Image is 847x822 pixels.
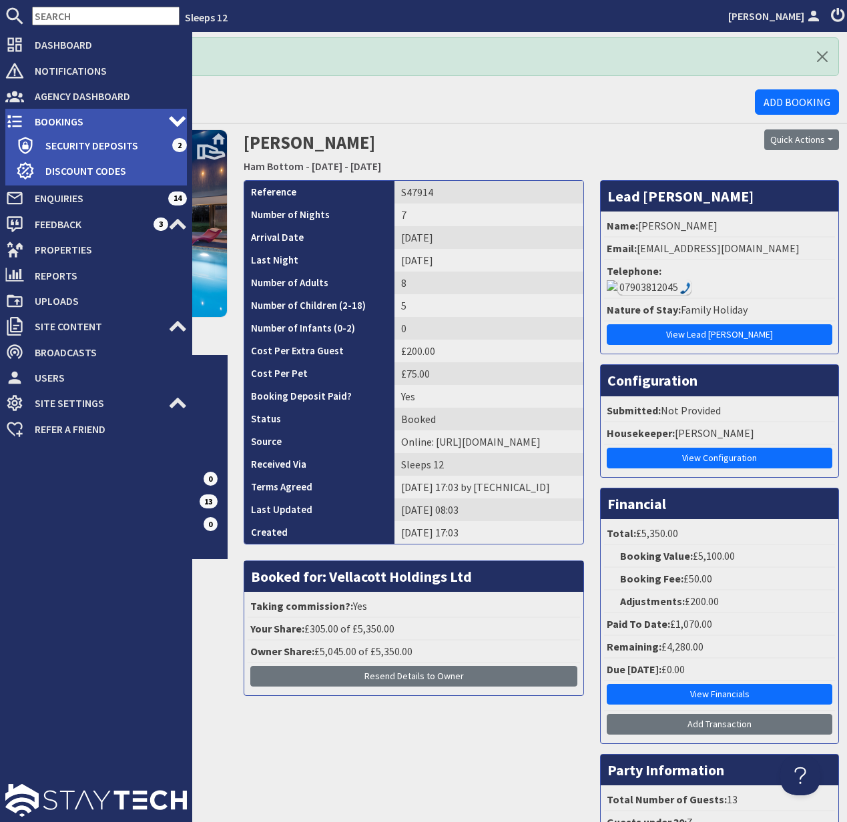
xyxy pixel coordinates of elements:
[250,599,353,612] strong: Taking commission?:
[250,666,577,687] button: Resend Details to Owner
[604,299,835,322] li: Family Holiday
[244,498,394,521] th: Last Updated
[604,789,835,811] li: 13
[607,264,661,278] strong: Telephone:
[244,159,304,173] a: Ham Bottom
[607,640,661,653] strong: Remaining:
[394,249,584,272] td: [DATE]
[620,572,683,585] strong: Booking Fee:
[394,203,584,226] td: 7
[154,218,168,231] span: 3
[5,34,187,55] a: Dashboard
[16,160,187,181] a: Discount Codes
[607,242,637,255] strong: Email:
[5,111,187,132] a: Bookings
[24,239,187,260] span: Properties
[168,191,187,205] span: 14
[24,418,187,440] span: Refer a Friend
[5,784,187,817] img: staytech_l_w-4e588a39d9fa60e82540d7cfac8cfe4b7147e857d3e8dbdfbd41c59d52db0ec4.svg
[244,340,394,362] th: Cost Per Extra Guest
[394,385,584,408] td: Yes
[24,34,187,55] span: Dashboard
[620,549,693,562] strong: Booking Value:
[607,404,661,417] strong: Submitted:
[5,187,187,209] a: Enquiries 14
[244,226,394,249] th: Arrival Date
[244,362,394,385] th: Cost Per Pet
[244,129,635,177] h2: [PERSON_NAME]
[394,498,584,521] td: [DATE] 08:03
[607,324,832,345] a: View Lead [PERSON_NAME]
[394,476,584,498] td: [DATE] 17:03 by [TECHNICAL_ID]
[604,522,835,545] li: £5,350.00
[604,590,835,613] li: £200.00
[607,426,675,440] strong: Housekeeper:
[5,367,187,388] a: Users
[607,219,638,232] strong: Name:
[5,316,187,337] a: Site Content
[24,316,168,337] span: Site Content
[394,226,584,249] td: [DATE]
[764,129,839,150] button: Quick Actions
[24,290,187,312] span: Uploads
[24,60,187,81] span: Notifications
[601,755,838,785] h3: Party Information
[306,159,310,173] span: -
[394,362,584,385] td: £75.00
[5,60,187,81] a: Notifications
[244,203,394,226] th: Number of Nights
[204,517,218,530] span: 0
[394,340,584,362] td: £200.00
[244,408,394,430] th: Status
[607,714,832,735] a: Add Transaction
[394,408,584,430] td: Booked
[607,280,617,291] img: Makecall16.png
[607,279,832,295] div: 07903812045
[680,282,691,294] img: hfpfyWBK5wQHBAGPgDf9c6qAYOxxMAAAAASUVORK5CYII=
[5,214,187,235] a: Feedback 3
[394,272,584,294] td: 8
[728,8,823,24] a: [PERSON_NAME]
[604,659,835,681] li: £0.00
[607,526,636,540] strong: Total:
[24,187,168,209] span: Enquiries
[200,494,218,508] span: 13
[250,645,314,658] strong: Owner Share:
[248,595,580,618] li: Yes
[5,85,187,107] a: Agency Dashboard
[172,138,187,151] span: 2
[250,622,304,635] strong: Your Share:
[5,392,187,414] a: Site Settings
[601,488,838,519] h3: Financial
[248,641,580,663] li: £5,045.00 of £5,350.00
[244,430,394,453] th: Source
[604,215,835,238] li: [PERSON_NAME]
[601,365,838,396] h3: Configuration
[24,342,187,363] span: Broadcasts
[5,290,187,312] a: Uploads
[604,422,835,445] li: [PERSON_NAME]
[24,214,154,235] span: Feedback
[604,568,835,590] li: £50.00
[604,545,835,568] li: £5,100.00
[35,160,187,181] span: Discount Codes
[394,317,584,340] td: 0
[394,294,584,317] td: 5
[607,663,661,676] strong: Due [DATE]:
[24,265,187,286] span: Reports
[607,448,832,468] a: View Configuration
[5,265,187,286] a: Reports
[607,793,727,806] strong: Total Number of Guests:
[244,385,394,408] th: Booking Deposit Paid?
[604,636,835,659] li: £4,280.00
[755,89,839,115] a: Add Booking
[604,400,835,422] li: Not Provided
[620,594,685,608] strong: Adjustments:
[5,239,187,260] a: Properties
[244,181,394,203] th: Reference
[244,294,394,317] th: Number of Children (2-18)
[604,238,835,260] li: [EMAIL_ADDRESS][DOMAIN_NAME]
[780,755,820,795] iframe: Toggle Customer Support
[394,521,584,544] td: [DATE] 17:03
[24,367,187,388] span: Users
